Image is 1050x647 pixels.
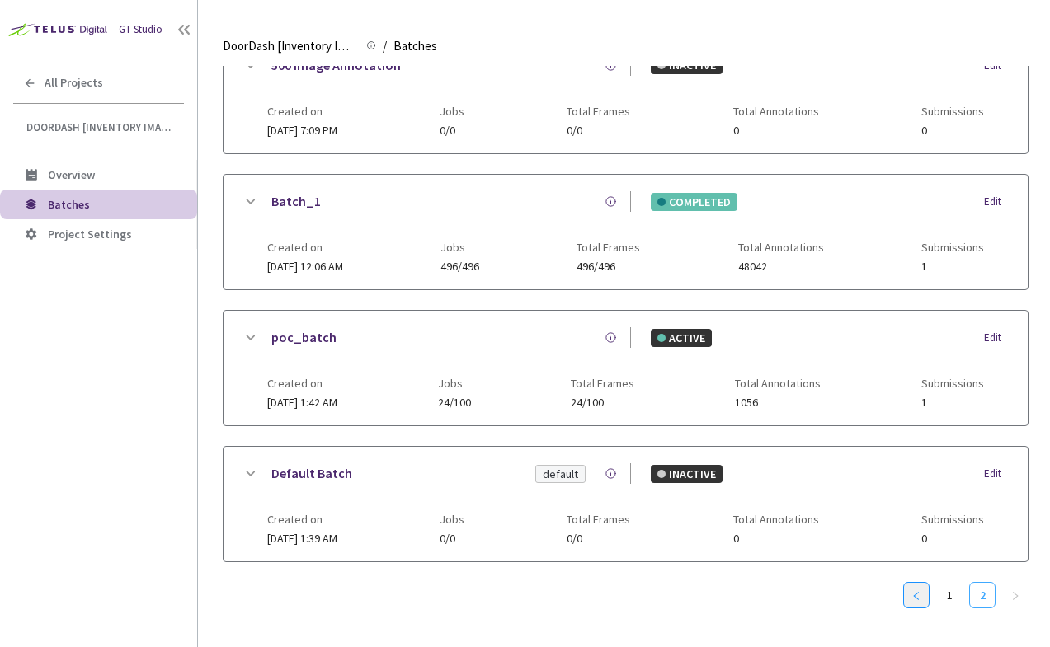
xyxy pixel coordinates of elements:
[577,241,640,254] span: Total Frames
[271,463,352,484] a: Default Batch
[984,194,1011,210] div: Edit
[738,241,824,254] span: Total Annotations
[271,327,337,348] a: poc_batch
[48,227,132,241] span: Project Settings
[733,124,819,137] span: 0
[438,396,471,409] span: 24/100
[383,36,387,56] li: /
[440,532,464,545] span: 0/0
[543,466,578,482] div: default
[26,120,174,134] span: DoorDash [Inventory Image Labelling]
[571,396,634,409] span: 24/100
[224,311,1028,425] div: poc_batchACTIVEEditCreated on[DATE] 1:42 AMJobs24/100Total Frames24/100Total Annotations1056Submi...
[440,105,464,118] span: Jobs
[651,465,723,483] div: INACTIVE
[921,260,984,273] span: 1
[911,591,921,601] span: left
[921,241,984,254] span: Submissions
[267,377,337,390] span: Created on
[571,377,634,390] span: Total Frames
[735,377,821,390] span: Total Annotations
[651,329,712,347] div: ACTIVE
[267,241,343,254] span: Created on
[440,260,479,273] span: 496/496
[577,260,640,273] span: 496/496
[224,39,1028,153] div: 500 Image AnnotationINACTIVEEditCreated on[DATE] 7:09 PMJobs0/0Total Frames0/0Total Annotations0S...
[223,36,356,56] span: DoorDash [Inventory Image Labelling]
[921,377,984,390] span: Submissions
[567,105,630,118] span: Total Frames
[936,582,963,608] li: 1
[984,466,1011,482] div: Edit
[969,582,996,608] li: 2
[567,513,630,526] span: Total Frames
[48,167,95,182] span: Overview
[267,259,343,274] span: [DATE] 12:06 AM
[567,532,630,545] span: 0/0
[733,105,819,118] span: Total Annotations
[903,582,930,608] li: Previous Page
[1002,582,1029,608] button: right
[921,124,984,137] span: 0
[271,55,401,76] a: 500 Image Annotation
[224,447,1028,561] div: Default BatchdefaultINACTIVEEditCreated on[DATE] 1:39 AMJobs0/0Total Frames0/0Total Annotations0S...
[733,532,819,545] span: 0
[438,377,471,390] span: Jobs
[267,105,337,118] span: Created on
[271,191,321,212] a: Batch_1
[970,583,995,607] a: 2
[733,513,819,526] span: Total Annotations
[984,58,1011,74] div: Edit
[903,582,930,608] button: left
[1002,582,1029,608] li: Next Page
[393,36,437,56] span: Batches
[440,124,464,137] span: 0/0
[267,531,337,546] span: [DATE] 1:39 AM
[440,241,479,254] span: Jobs
[921,513,984,526] span: Submissions
[651,193,737,211] div: COMPLETED
[440,513,464,526] span: Jobs
[651,56,723,74] div: INACTIVE
[937,583,962,607] a: 1
[224,175,1028,289] div: Batch_1COMPLETEDEditCreated on[DATE] 12:06 AMJobs496/496Total Frames496/496Total Annotations48042...
[119,22,162,38] div: GT Studio
[267,513,337,526] span: Created on
[45,76,103,90] span: All Projects
[267,123,337,138] span: [DATE] 7:09 PM
[738,260,824,273] span: 48042
[921,105,984,118] span: Submissions
[48,197,90,212] span: Batches
[267,395,337,410] span: [DATE] 1:42 AM
[984,330,1011,346] div: Edit
[921,532,984,545] span: 0
[1010,591,1020,601] span: right
[921,396,984,409] span: 1
[567,124,630,137] span: 0/0
[735,396,821,409] span: 1056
